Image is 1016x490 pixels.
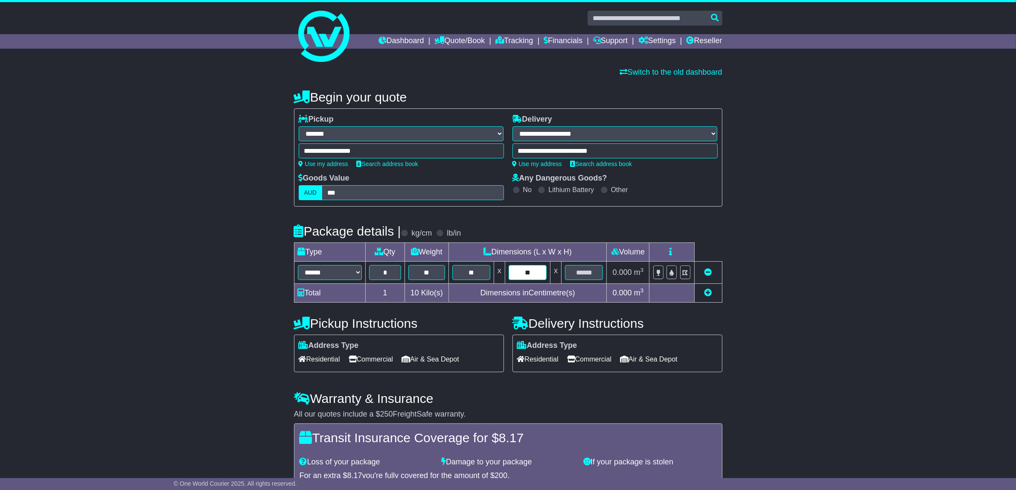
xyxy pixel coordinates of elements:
h4: Begin your quote [294,90,722,104]
div: For an extra $ you're fully covered for the amount of $ . [300,471,717,481]
td: Type [294,243,365,262]
div: Damage to your package [437,458,579,467]
a: Reseller [686,34,722,49]
span: Air & Sea Depot [620,353,678,366]
td: x [550,262,562,284]
td: x [494,262,505,284]
span: 250 [380,410,393,418]
a: Search address book [571,160,632,167]
td: Volume [607,243,649,262]
td: Dimensions (L x W x H) [448,243,607,262]
a: Switch to the old dashboard [620,68,722,76]
label: Address Type [517,341,577,350]
div: Loss of your package [295,458,437,467]
label: No [523,186,532,194]
label: Any Dangerous Goods? [512,174,607,183]
span: Air & Sea Depot [402,353,459,366]
span: 8.17 [499,431,524,445]
a: Remove this item [705,268,712,277]
sup: 3 [640,267,644,273]
h4: Delivery Instructions [512,316,722,330]
span: 200 [495,471,507,480]
h4: Package details | [294,224,401,238]
span: m [634,289,644,297]
span: Residential [517,353,559,366]
div: If your package is stolen [579,458,721,467]
a: Add new item [705,289,712,297]
label: Lithium Battery [548,186,594,194]
span: 0.000 [613,289,632,297]
span: 8.17 [347,471,362,480]
label: Address Type [299,341,359,350]
td: Dimensions in Centimetre(s) [448,284,607,303]
a: Financials [544,34,582,49]
label: kg/cm [411,229,432,238]
span: © One World Courier 2025. All rights reserved. [174,480,297,487]
a: Tracking [495,34,533,49]
span: Commercial [567,353,611,366]
h4: Transit Insurance Coverage for $ [300,431,717,445]
label: AUD [299,185,323,200]
label: lb/in [447,229,461,238]
span: 0.000 [613,268,632,277]
label: Goods Value [299,174,349,183]
a: Dashboard [378,34,424,49]
td: Weight [405,243,449,262]
a: Use my address [512,160,562,167]
label: Pickup [299,115,334,124]
td: 1 [365,284,405,303]
td: Qty [365,243,405,262]
a: Quote/Book [434,34,485,49]
label: Delivery [512,115,552,124]
h4: Pickup Instructions [294,316,504,330]
a: Search address book [357,160,418,167]
h4: Warranty & Insurance [294,391,722,405]
td: Total [294,284,365,303]
td: Kilo(s) [405,284,449,303]
span: m [634,268,644,277]
a: Settings [638,34,676,49]
span: Residential [299,353,340,366]
a: Use my address [299,160,348,167]
label: Other [611,186,628,194]
span: 10 [410,289,419,297]
sup: 3 [640,287,644,294]
a: Support [593,34,628,49]
div: All our quotes include a $ FreightSafe warranty. [294,410,722,419]
span: Commercial [349,353,393,366]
